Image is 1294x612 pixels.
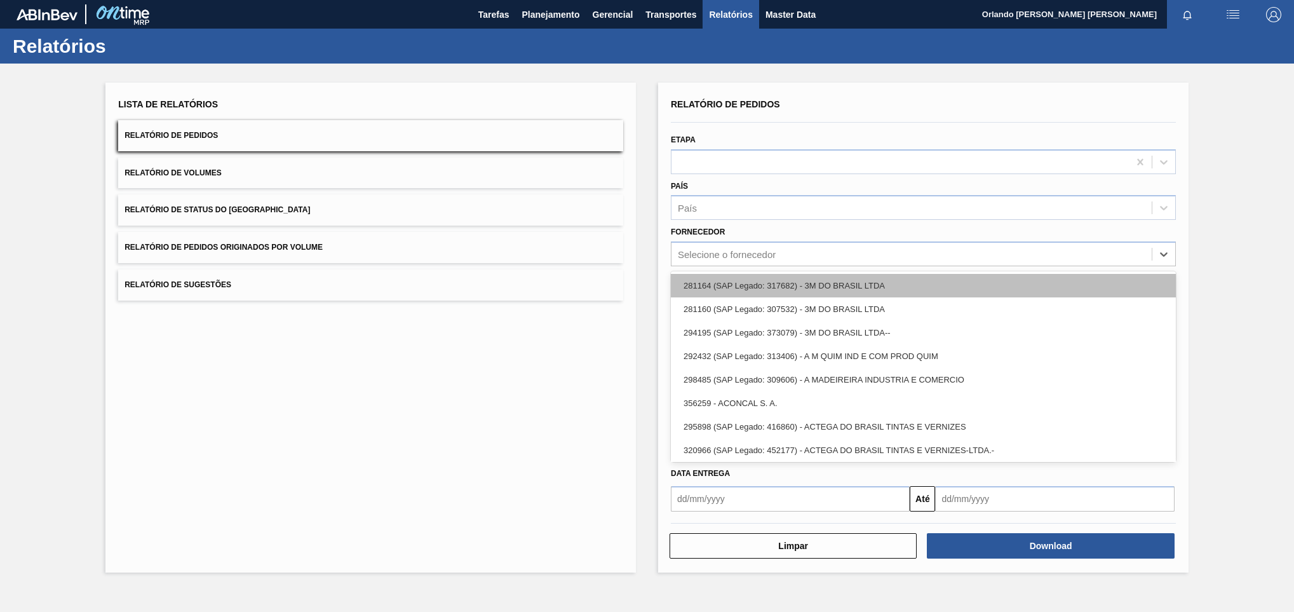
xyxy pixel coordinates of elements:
[678,203,697,214] div: País
[671,368,1176,391] div: 298485 (SAP Legado: 309606) - A MADEIREIRA INDUSTRIA E COMERCIO
[118,99,218,109] span: Lista de Relatórios
[671,439,1176,462] div: 320966 (SAP Legado: 452177) - ACTEGA DO BRASIL TINTAS E VERNIZES-LTDA.-
[671,274,1176,297] div: 281164 (SAP Legado: 317682) - 3M DO BRASIL LTDA
[118,158,623,189] button: Relatório de Volumes
[478,7,509,22] span: Tarefas
[671,297,1176,321] div: 281160 (SAP Legado: 307532) - 3M DO BRASIL LTDA
[118,232,623,263] button: Relatório de Pedidos Originados por Volume
[670,533,917,559] button: Limpar
[671,415,1176,439] div: 295898 (SAP Legado: 416860) - ACTEGA DO BRASIL TINTAS E VERNIZES
[13,39,238,53] h1: Relatórios
[593,7,633,22] span: Gerencial
[927,533,1174,559] button: Download
[935,486,1174,512] input: dd/mm/yyyy
[671,344,1176,368] div: 292432 (SAP Legado: 313406) - A M QUIM IND E COM PROD QUIM
[671,486,910,512] input: dd/mm/yyyy
[118,120,623,151] button: Relatório de Pedidos
[671,182,688,191] label: País
[118,194,623,226] button: Relatório de Status do [GEOGRAPHIC_DATA]
[17,9,78,20] img: TNhmsLtSVTkK8tSr43FrP2fwEKptu5GPRR3wAAAABJRU5ErkJggg==
[671,135,696,144] label: Etapa
[125,280,231,289] span: Relatório de Sugestões
[671,99,780,109] span: Relatório de Pedidos
[765,7,816,22] span: Master Data
[678,249,776,260] div: Selecione o fornecedor
[709,7,752,22] span: Relatórios
[1225,7,1241,22] img: userActions
[671,469,730,478] span: Data entrega
[671,391,1176,415] div: 356259 - ACONCAL S. A.
[125,243,323,252] span: Relatório de Pedidos Originados por Volume
[671,321,1176,344] div: 294195 (SAP Legado: 373079) - 3M DO BRASIL LTDA--
[671,228,725,236] label: Fornecedor
[125,168,221,177] span: Relatório de Volumes
[522,7,579,22] span: Planejamento
[645,7,696,22] span: Transportes
[118,269,623,301] button: Relatório de Sugestões
[125,205,310,214] span: Relatório de Status do [GEOGRAPHIC_DATA]
[1167,6,1208,24] button: Notificações
[125,131,218,140] span: Relatório de Pedidos
[1266,7,1281,22] img: Logout
[910,486,935,512] button: Até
